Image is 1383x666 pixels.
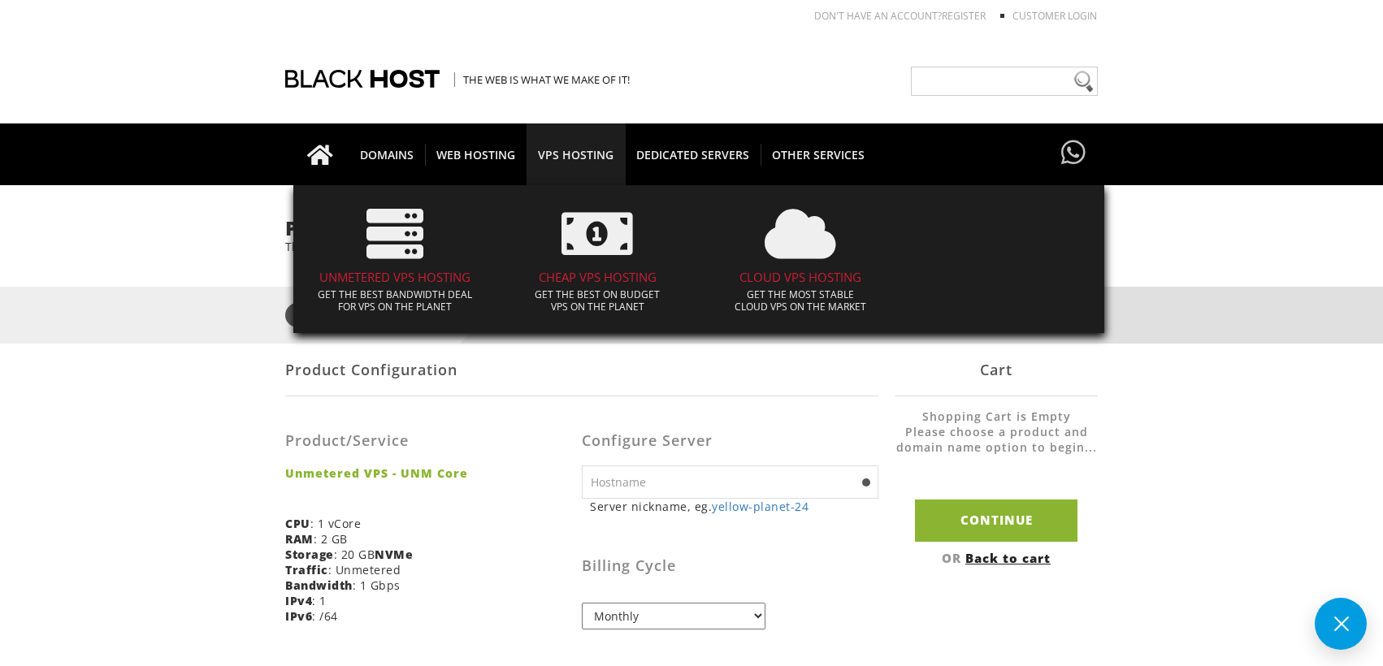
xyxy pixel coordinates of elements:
[297,193,492,325] a: UNMETERED VPS HOSTING Get the best bandwidth dealfor VPS on the planet
[1057,123,1090,184] a: Have questions?
[711,270,890,284] h4: CLOUD VPS HOSTING
[625,144,761,166] span: DEDICATED SERVERS
[285,516,310,531] b: CPU
[285,465,570,481] strong: Unmetered VPS - UNM Core
[501,193,696,325] a: CHEAP VPS HOSTING Get the best on budgetVPS on the planet
[285,531,314,547] b: RAM
[509,270,687,284] h4: CHEAP VPS HOSTING
[582,433,878,449] h3: Configure Server
[915,500,1077,541] input: Continue
[285,409,582,636] div: : 1 vCore : 2 GB : 20 GB : Unmetered : 1 Gbps : 1 : /64
[625,123,761,185] a: DEDICATED SERVERS
[895,344,1098,396] div: Cart
[711,288,890,313] p: Get the Most stable Cloud VPS on the market
[291,123,349,185] a: Go to homepage
[790,9,986,23] li: Don't have an account?
[761,144,876,166] span: OTHER SERVICES
[349,123,426,185] a: DOMAINS
[285,344,878,396] div: Product Configuration
[375,547,413,562] b: NVMe
[285,547,334,562] b: Storage
[285,562,328,577] b: Traffic
[703,193,898,325] a: CLOUD VPS HOSTING Get the Most stableCloud VPS on the market
[285,433,570,449] h3: Product/Service
[509,288,687,313] p: Get the best on budget VPS on the planet
[582,558,878,574] h3: Billing Cycle
[761,123,876,185] a: OTHER SERVICES
[582,465,878,499] input: Hostname
[942,9,986,23] a: REGISTER
[285,239,1098,254] p: The product/service you have chosen has the following configuration options for you to choose from.
[895,409,1098,471] li: Shopping Cart is Empty Please choose a product and domain name option to begin...
[349,144,426,166] span: DOMAINS
[454,72,630,87] span: The Web is what we make of it!
[911,67,1098,96] input: Need help?
[527,144,625,166] span: VPS HOSTING
[425,144,527,166] span: WEB HOSTING
[285,608,312,624] b: IPv6
[895,550,1098,566] div: OR
[285,303,310,327] span: 1
[965,550,1051,566] a: Back to cart
[590,499,878,514] small: Server nickname, eg.
[285,218,1098,239] h1: Product Configuration
[1012,9,1097,23] a: Customer Login
[425,123,527,185] a: WEB HOSTING
[285,593,312,608] b: IPv4
[306,288,484,313] p: Get the best bandwidth deal for VPS on the planet
[306,270,484,284] h4: UNMETERED VPS HOSTING
[527,123,626,185] a: VPS HOSTING
[712,499,809,514] a: yellow-planet-24
[285,577,353,593] b: Bandwidth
